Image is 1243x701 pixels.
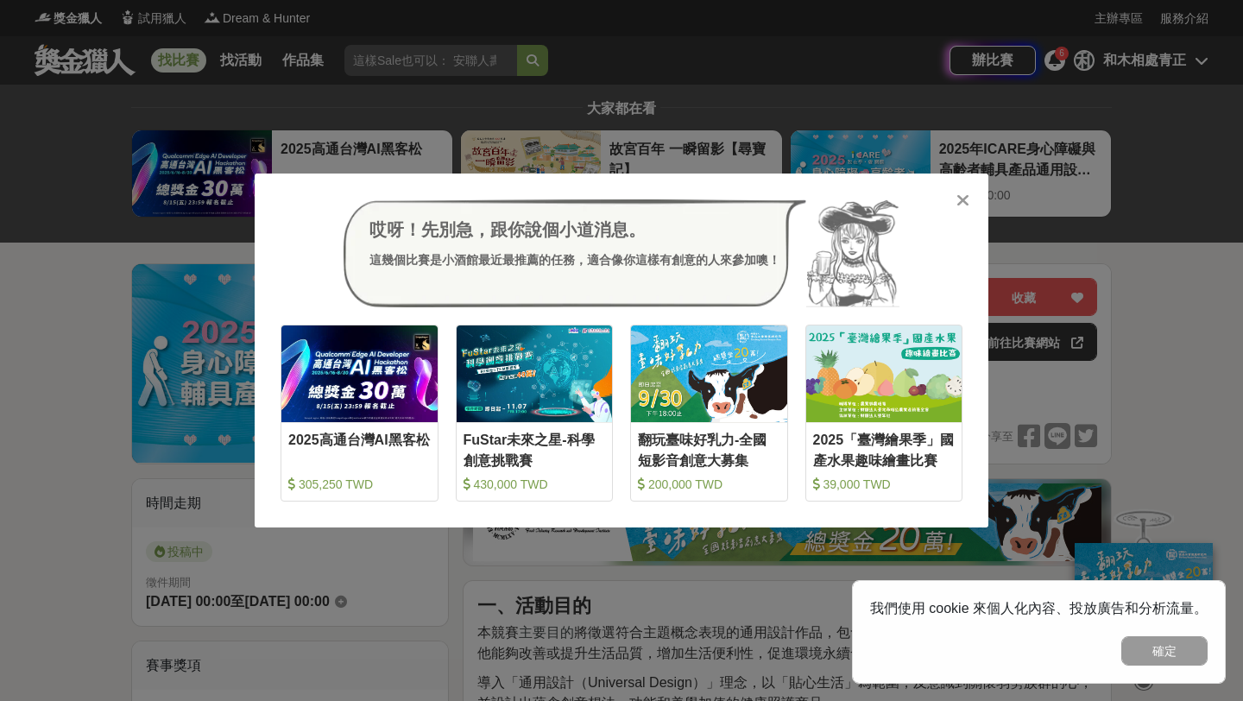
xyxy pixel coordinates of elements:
[806,199,899,308] img: Avatar
[457,325,613,421] img: Cover Image
[638,430,780,469] div: 翻玩臺味好乳力-全國短影音創意大募集
[288,476,431,493] div: 305,250 TWD
[288,430,431,469] div: 2025高通台灣AI黑客松
[631,325,787,421] img: Cover Image
[870,601,1208,616] span: 我們使用 cookie 來個人化內容、投放廣告和分析流量。
[464,476,606,493] div: 430,000 TWD
[464,430,606,469] div: FuStar未來之星-科學創意挑戰賽
[805,325,963,502] a: Cover Image2025「臺灣繪果季」國產水果趣味繪畫比賽 39,000 TWD
[813,476,956,493] div: 39,000 TWD
[1121,636,1208,666] button: 確定
[369,251,780,269] div: 這幾個比賽是小酒館最近最推薦的任務，適合像你這樣有創意的人來參加噢！
[638,476,780,493] div: 200,000 TWD
[630,325,788,502] a: Cover Image翻玩臺味好乳力-全國短影音創意大募集 200,000 TWD
[806,325,962,421] img: Cover Image
[281,325,438,421] img: Cover Image
[813,430,956,469] div: 2025「臺灣繪果季」國產水果趣味繪畫比賽
[281,325,439,502] a: Cover Image2025高通台灣AI黑客松 305,250 TWD
[369,217,780,243] div: 哎呀！先別急，跟你說個小道消息。
[456,325,614,502] a: Cover ImageFuStar未來之星-科學創意挑戰賽 430,000 TWD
